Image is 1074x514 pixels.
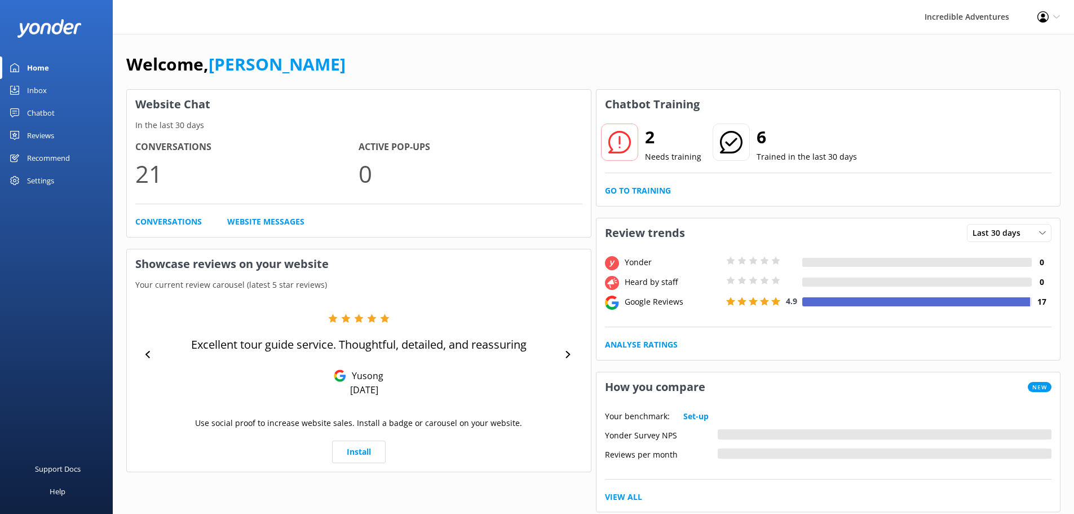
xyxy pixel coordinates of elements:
[1032,256,1051,269] h4: 0
[27,124,54,147] div: Reviews
[596,372,714,402] h3: How you compare
[35,458,81,480] div: Support Docs
[622,296,723,308] div: Google Reviews
[27,147,70,169] div: Recommend
[359,155,582,192] p: 0
[596,218,693,248] h3: Review trends
[127,119,591,131] p: In the last 30 days
[227,216,304,228] a: Website Messages
[605,491,642,503] a: View All
[622,256,723,269] div: Yonder
[645,124,701,151] h2: 2
[683,410,709,423] a: Set-up
[786,296,797,306] span: 4.9
[209,52,346,76] a: [PERSON_NAME]
[757,124,857,151] h2: 6
[605,339,678,351] a: Analyse Ratings
[135,155,359,192] p: 21
[757,151,857,163] p: Trained in the last 30 days
[605,429,718,440] div: Yonder Survey NPS
[596,90,708,119] h3: Chatbot Training
[622,276,723,288] div: Heard by staff
[195,417,522,429] p: Use social proof to increase website sales. Install a badge or carousel on your website.
[191,337,527,353] p: Excellent tour guide service. Thoughtful, detailed, and reassuring
[27,79,47,102] div: Inbox
[350,384,378,396] p: [DATE]
[127,90,591,119] h3: Website Chat
[645,151,701,163] p: Needs training
[50,480,65,503] div: Help
[127,249,591,279] h3: Showcase reviews on your website
[17,19,82,38] img: yonder-white-logo.png
[605,410,670,423] p: Your benchmark:
[346,370,383,382] p: Yusong
[359,140,582,155] h4: Active Pop-ups
[1028,382,1051,392] span: New
[126,51,346,78] h1: Welcome,
[605,184,671,197] a: Go to Training
[135,140,359,155] h4: Conversations
[334,370,346,382] img: Google Reviews
[27,169,54,192] div: Settings
[27,56,49,79] div: Home
[973,227,1027,239] span: Last 30 days
[135,216,202,228] a: Conversations
[1032,276,1051,288] h4: 0
[605,449,718,459] div: Reviews per month
[127,279,591,291] p: Your current review carousel (latest 5 star reviews)
[332,441,386,463] a: Install
[1032,296,1051,308] h4: 17
[27,102,55,124] div: Chatbot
